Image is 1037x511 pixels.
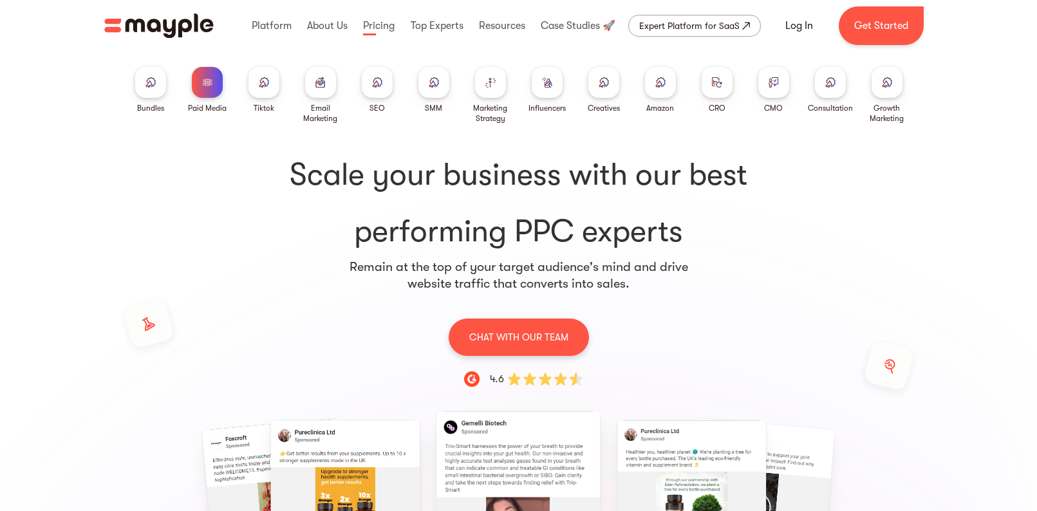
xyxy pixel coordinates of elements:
div: Top Experts [407,5,467,46]
a: Consultation [808,67,853,113]
div: Expert Platform for SaaS [639,18,740,33]
a: CMO [758,67,789,113]
div: Influencers [528,103,566,113]
a: Creatives [588,67,620,113]
div: 4.6 [490,371,504,387]
a: SEO [362,67,393,113]
div: Email Marketing [297,103,344,124]
div: Amazon [646,103,674,113]
a: Paid Media [188,67,227,113]
a: CRO [702,67,733,113]
div: SMM [425,103,442,113]
div: CRO [709,103,725,113]
a: Bundles [135,67,166,113]
div: CMO [764,103,783,113]
a: Amazon [645,67,676,113]
div: Pricing [360,5,398,46]
a: Log In [770,10,828,41]
div: About Us [304,5,351,46]
div: Marketing Strategy [467,103,514,124]
a: Growth Marketing [864,67,910,124]
div: Tiktok [254,103,274,113]
p: CHAT WITH OUR TEAM [469,329,568,346]
a: Get Started [839,6,924,45]
img: Mayple logo [104,14,214,38]
p: Remain at the top of your target audience's mind and drive website traffic that converts into sales. [349,259,689,292]
div: Growth Marketing [864,103,910,124]
div: Consultation [808,103,853,113]
div: Creatives [588,103,620,113]
div: Resources [476,5,528,46]
a: SMM [418,67,449,113]
div: Bundles [137,103,164,113]
h1: performing PPC experts [127,154,910,252]
div: Paid Media [188,103,227,113]
a: Email Marketing [297,67,344,124]
a: home [104,14,214,38]
a: Influencers [528,67,566,113]
a: Expert Platform for SaaS [628,15,761,37]
div: SEO [369,103,385,113]
a: CHAT WITH OUR TEAM [449,318,589,356]
span: Scale your business with our best [127,154,910,196]
a: Tiktok [248,67,279,113]
a: Marketing Strategy [467,67,514,124]
div: Platform [248,5,295,46]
